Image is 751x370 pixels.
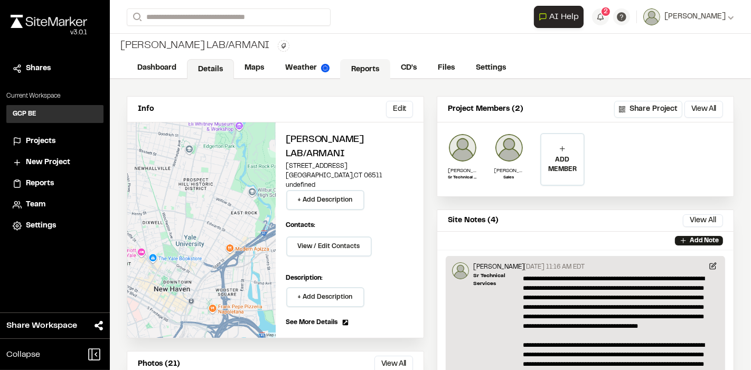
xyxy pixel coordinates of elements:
button: View All [683,214,723,227]
p: Description: [286,273,414,283]
p: [GEOGRAPHIC_DATA] , CT 06511 undefined [286,171,414,190]
a: New Project [13,157,97,168]
img: Mark Kennedy [494,133,524,163]
p: [STREET_ADDRESS] [286,162,414,171]
img: User [643,8,660,25]
img: Dennis Brown [448,133,477,163]
button: 2 [592,8,609,25]
span: New Project [26,157,70,168]
button: Share Project [614,101,682,118]
img: Dennis Brown [452,262,469,279]
button: Edit Tags [278,40,289,52]
button: Open AI Assistant [534,6,584,28]
span: Team [26,199,45,211]
button: View All [684,101,723,118]
button: [PERSON_NAME] [643,8,734,25]
a: Files [427,58,465,78]
a: Reports [13,178,97,189]
p: ADD MEMBER [541,155,584,174]
a: Weather [275,58,340,78]
span: 2 [604,7,608,16]
span: Shares [26,63,51,74]
p: [PERSON_NAME] [494,167,524,175]
span: Share Workspace [6,319,77,332]
button: + Add Description [286,190,364,210]
a: Settings [13,220,97,232]
img: precipai.png [321,64,330,72]
div: Open AI Assistant [534,6,588,28]
div: [PERSON_NAME] Lab/Armani [118,38,269,54]
span: Settings [26,220,56,232]
h3: GCP BE [13,109,36,119]
p: Sr Technical Services [448,175,477,181]
a: Reports [340,59,390,79]
p: Info [138,103,154,115]
p: Contacts: [286,221,316,230]
p: [PERSON_NAME] [473,262,525,272]
button: Search [127,8,146,26]
p: Photos (21) [138,358,180,370]
span: Reports [26,178,54,189]
a: Details [187,59,234,79]
a: Team [13,199,97,211]
p: Current Workspace [6,91,104,101]
a: Projects [13,136,97,147]
span: See More Details [286,318,338,327]
p: [DATE] 11:16 AM EDT [523,262,585,272]
p: Project Members (2) [448,103,523,115]
p: [PERSON_NAME] [448,167,477,175]
a: Maps [234,58,275,78]
a: CD's [390,58,427,78]
p: Sales [494,175,524,181]
img: rebrand.png [11,15,87,28]
span: [PERSON_NAME] [664,11,726,23]
button: View / Edit Contacts [286,236,372,257]
a: Dashboard [127,58,187,78]
button: Edit [386,101,413,118]
a: Shares [13,63,97,74]
p: Add Note [690,236,719,245]
span: AI Help [549,11,579,23]
span: Collapse [6,348,40,361]
p: Site Notes (4) [448,215,499,226]
h2: [PERSON_NAME] Lab/Armani [286,133,414,162]
span: Projects [26,136,55,147]
p: Sr Technical Services [473,272,525,288]
button: + Add Description [286,287,364,307]
div: Oh geez...please don't... [11,28,87,37]
a: Settings [465,58,517,78]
